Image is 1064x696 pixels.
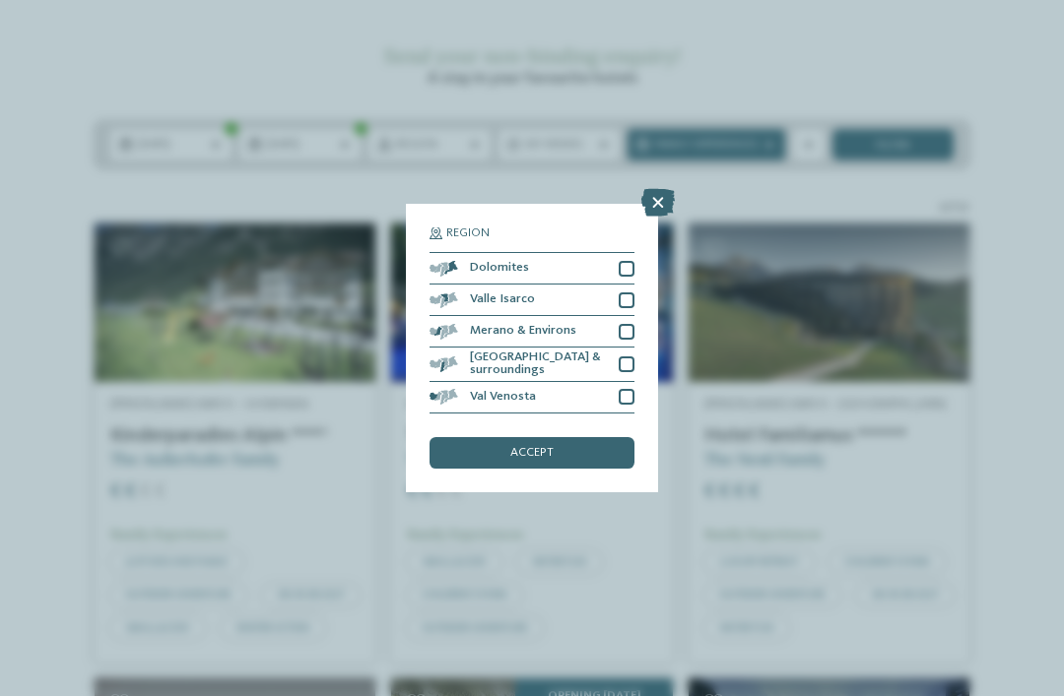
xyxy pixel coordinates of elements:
span: Merano & Environs [470,325,576,338]
span: Dolomites [470,262,529,275]
span: [GEOGRAPHIC_DATA] & surroundings [470,351,607,377]
span: accept [510,447,554,460]
span: Valle Isarco [470,293,535,306]
span: Val Venosta [470,391,536,404]
span: Region [446,227,490,240]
